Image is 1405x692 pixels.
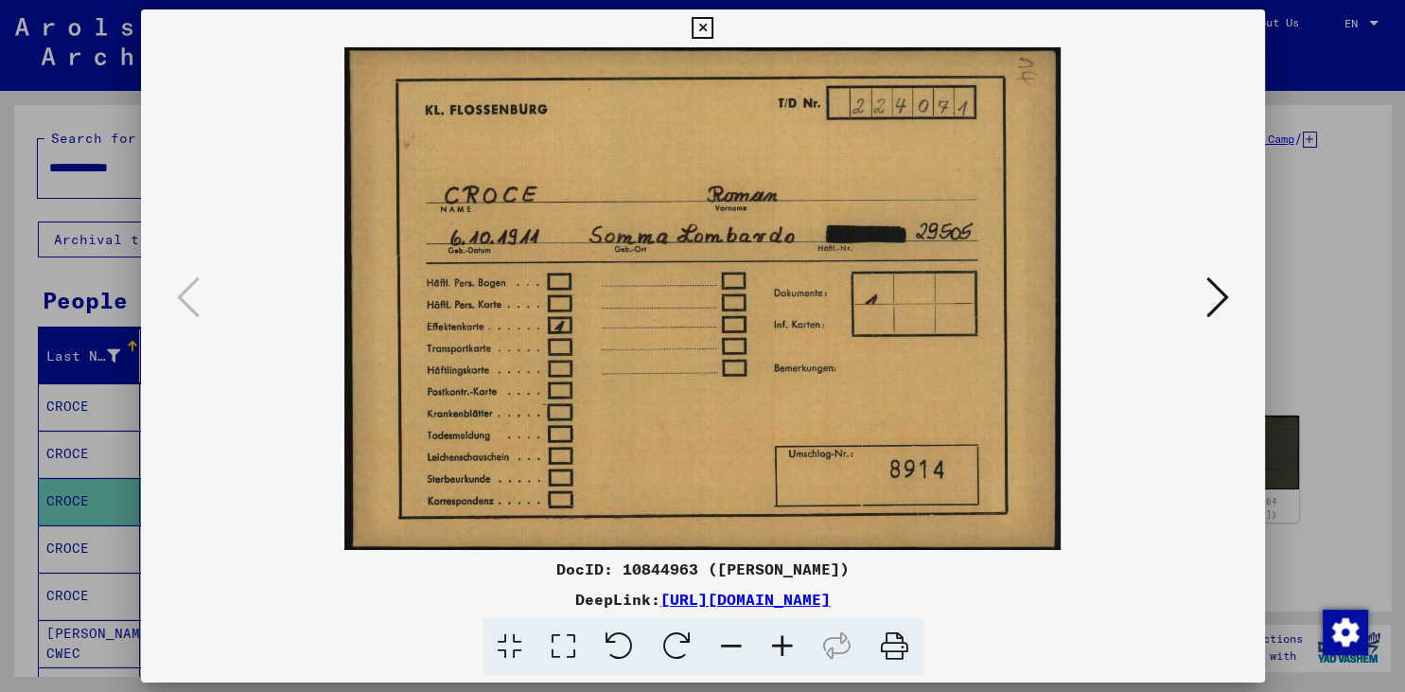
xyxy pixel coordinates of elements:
[660,590,831,609] a: [URL][DOMAIN_NAME]
[205,47,1201,550] img: 001.jpg
[141,588,1265,611] div: DeepLink:
[1322,609,1367,654] div: Change consent
[1323,610,1368,655] img: Change consent
[141,558,1265,580] div: DocID: 10844963 ([PERSON_NAME])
